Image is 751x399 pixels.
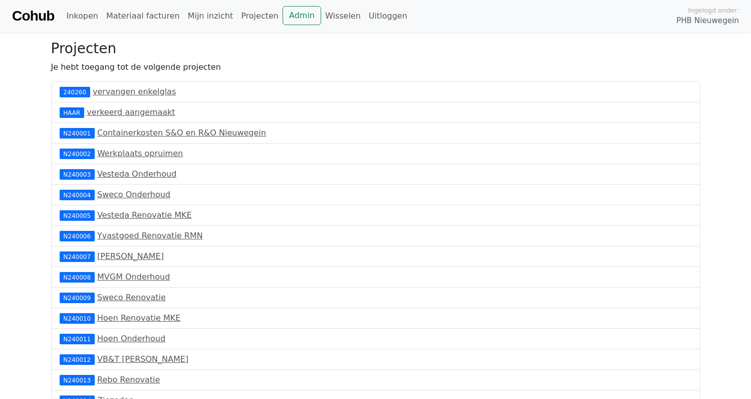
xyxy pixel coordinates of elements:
[97,272,170,282] a: MVGM Onderhoud
[283,6,321,25] a: Admin
[676,15,739,27] span: PHB Nieuwegein
[87,107,175,117] a: verkeerd aangemaakt
[184,6,237,26] a: Mijn inzicht
[97,169,176,179] a: Vesteda Onderhoud
[688,6,739,15] span: Ingelogd onder:
[60,87,90,97] div: 240260
[97,375,160,384] a: Rebo Renovatie
[60,128,95,138] div: N240001
[60,107,85,117] div: HAAR
[60,293,95,303] div: N240009
[60,190,95,200] div: N240004
[60,375,95,385] div: N240013
[97,334,165,343] a: Hoen Onderhoud
[237,6,283,26] a: Projecten
[60,231,95,241] div: N240006
[60,210,95,220] div: N240005
[60,169,95,179] div: N240003
[62,6,102,26] a: Inkopen
[60,272,95,282] div: N240008
[97,293,166,302] a: Sweco Renovatie
[97,231,203,240] a: Yvastgoed Renovatie RMN
[97,128,266,138] a: Containerkosten S&O en R&O Nieuwegein
[97,190,170,199] a: Sweco Onderhoud
[60,149,95,159] div: N240002
[60,354,95,364] div: N240012
[51,61,700,73] p: Je hebt toegang tot de volgende projecten
[365,6,411,26] a: Uitloggen
[51,40,700,57] h3: Projecten
[97,251,164,261] a: [PERSON_NAME]
[97,354,188,364] a: VB&T [PERSON_NAME]
[321,6,365,26] a: Wisselen
[60,251,95,261] div: N240007
[60,313,95,323] div: N240010
[97,313,180,323] a: Hoen Renovatie MKE
[97,210,192,220] a: Vesteda Renovatie MKE
[102,6,184,26] a: Materiaal facturen
[93,87,176,96] a: vervangen enkelglas
[12,4,54,28] a: Cohub
[60,334,95,344] div: N240011
[97,149,183,158] a: Werkplaats opruimen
